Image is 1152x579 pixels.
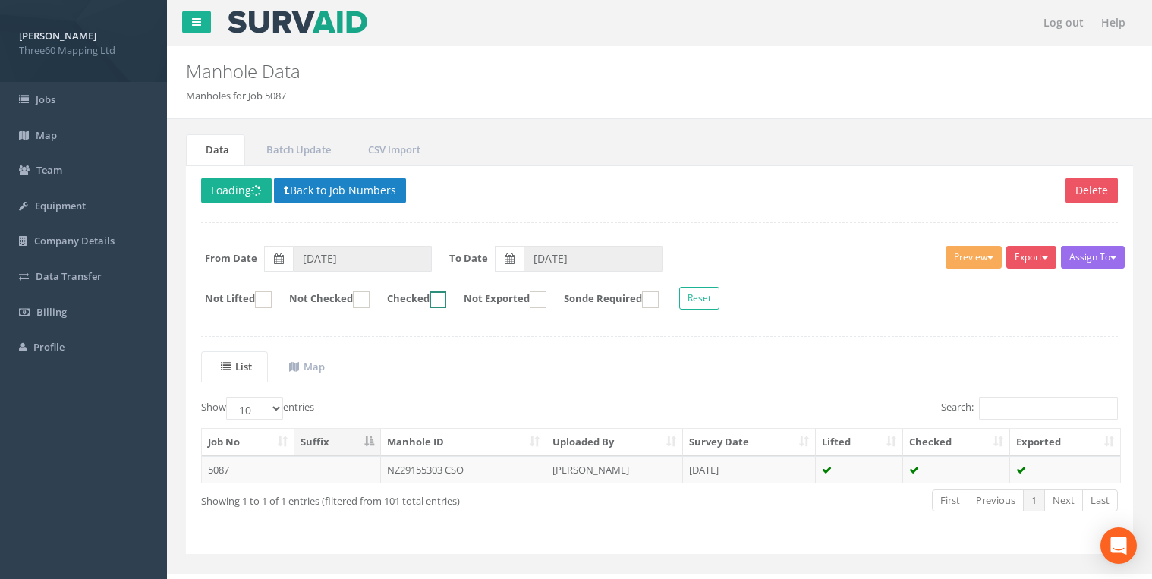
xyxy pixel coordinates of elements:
[293,246,432,272] input: From Date
[1006,246,1056,269] button: Export
[19,29,96,42] strong: [PERSON_NAME]
[202,429,294,456] th: Job No: activate to sort column ascending
[274,178,406,203] button: Back to Job Numbers
[1065,178,1118,203] button: Delete
[19,25,148,57] a: [PERSON_NAME] Three60 Mapping Ltd
[201,178,272,203] button: Loading
[35,199,86,212] span: Equipment
[679,286,719,309] button: Reset
[221,360,252,373] uib-tab-heading: List
[36,305,67,319] span: Billing
[683,429,817,456] th: Survey Date: activate to sort column ascending
[449,250,488,265] label: To Date
[381,456,546,483] td: NZ29155303 CSO
[201,351,268,382] a: List
[294,429,381,456] th: Suffix: activate to sort column descending
[348,134,436,165] a: CSV Import
[226,397,283,420] select: Showentries
[201,488,570,508] div: Showing 1 to 1 of 1 entries (filtered from 101 total entries)
[941,397,1118,420] label: Search:
[1100,527,1137,564] div: Open Intercom Messenger
[1061,246,1125,269] button: Assign To
[1010,429,1120,456] th: Exported: activate to sort column ascending
[1044,489,1083,511] a: Next
[34,234,115,247] span: Company Details
[968,489,1024,511] a: Previous
[524,246,663,272] input: To Date
[36,163,62,177] span: Team
[274,291,370,308] label: Not Checked
[201,397,314,420] label: Show entries
[205,250,257,265] label: From Date
[186,89,286,103] li: Manholes for Job 5087
[36,128,57,142] span: Map
[1023,489,1045,511] a: 1
[202,456,294,483] td: 5087
[979,397,1118,420] input: Search:
[186,61,971,81] h2: Manhole Data
[381,429,546,456] th: Manhole ID: activate to sort column ascending
[289,360,325,373] uib-tab-heading: Map
[683,456,817,483] td: [DATE]
[33,340,65,354] span: Profile
[247,134,347,165] a: Batch Update
[546,429,683,456] th: Uploaded By: activate to sort column ascending
[186,134,245,165] a: Data
[1082,489,1118,511] a: Last
[903,429,1010,456] th: Checked: activate to sort column ascending
[449,291,546,308] label: Not Exported
[19,43,148,58] span: Three60 Mapping Ltd
[932,489,968,511] a: First
[946,246,1002,269] button: Preview
[549,291,659,308] label: Sonde Required
[816,429,903,456] th: Lifted: activate to sort column ascending
[190,291,272,308] label: Not Lifted
[546,456,683,483] td: [PERSON_NAME]
[372,291,446,308] label: Checked
[36,269,102,283] span: Data Transfer
[269,351,341,382] a: Map
[36,93,55,106] span: Jobs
